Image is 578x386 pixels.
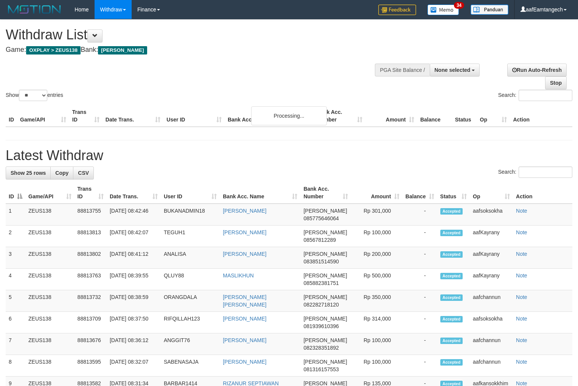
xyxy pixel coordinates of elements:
div: PGA Site Balance / [375,64,429,76]
span: Accepted [440,230,463,236]
span: None selected [435,67,471,73]
span: [PERSON_NAME] [303,251,347,257]
th: Status: activate to sort column ascending [437,182,470,204]
td: Rp 314,000 [351,312,402,333]
td: BUKANADMIN18 [161,204,220,226]
td: aafchannun [470,355,513,377]
button: None selected [430,64,480,76]
td: aafchannun [470,290,513,312]
td: Rp 100,000 [351,355,402,377]
span: Copy 082282718120 to clipboard [303,302,339,308]
td: ZEUS138 [25,226,75,247]
th: Bank Acc. Name: activate to sort column ascending [220,182,300,204]
td: 4 [6,269,25,290]
td: ORANGDALA [161,290,220,312]
td: 88813709 [75,312,107,333]
div: Processing... [251,106,327,125]
th: User ID [163,105,225,127]
h1: Withdraw List [6,27,378,42]
span: OXPLAY > ZEUS138 [26,46,81,54]
td: - [402,312,437,333]
td: aafchannun [470,333,513,355]
span: Accepted [440,338,463,344]
span: Show 25 rows [11,170,46,176]
a: [PERSON_NAME] [223,316,266,322]
span: Copy [55,170,68,176]
th: Op [477,105,510,127]
h4: Game: Bank: [6,46,378,54]
td: 3 [6,247,25,269]
th: Amount: activate to sort column ascending [351,182,402,204]
td: Rp 301,000 [351,204,402,226]
th: Balance: activate to sort column ascending [402,182,437,204]
th: Bank Acc. Number [314,105,365,127]
td: 88813755 [75,204,107,226]
td: 5 [6,290,25,312]
a: Copy [50,167,73,179]
th: ID: activate to sort column descending [6,182,25,204]
td: QLUY88 [161,269,220,290]
td: ANALISA [161,247,220,269]
span: 34 [454,2,464,9]
span: [PERSON_NAME] [303,294,347,300]
span: Copy 08567812289 to clipboard [303,237,336,243]
td: ANGGIT76 [161,333,220,355]
span: Copy 081316157553 to clipboard [303,366,339,372]
td: [DATE] 08:42:07 [107,226,161,247]
span: [PERSON_NAME] [98,46,147,54]
label: Search: [498,167,572,178]
a: Note [516,208,527,214]
td: [DATE] 08:39:55 [107,269,161,290]
a: Note [516,294,527,300]
td: [DATE] 08:37:50 [107,312,161,333]
td: - [402,290,437,312]
td: aafsoksokha [470,312,513,333]
th: Date Trans.: activate to sort column ascending [107,182,161,204]
td: TEGUH1 [161,226,220,247]
td: 88813595 [75,355,107,377]
th: User ID: activate to sort column ascending [161,182,220,204]
th: Status [452,105,477,127]
td: Rp 100,000 [351,226,402,247]
th: Bank Acc. Number: activate to sort column ascending [300,182,351,204]
th: Game/API [17,105,69,127]
td: RIFQILLAH123 [161,312,220,333]
th: Action [513,182,572,204]
td: 88813676 [75,333,107,355]
input: Search: [519,167,572,178]
a: Run Auto-Refresh [507,64,567,76]
td: 88813732 [75,290,107,312]
span: Copy 082328351892 to clipboard [303,345,339,351]
td: [DATE] 08:36:12 [107,333,161,355]
td: ZEUS138 [25,247,75,269]
span: [PERSON_NAME] [303,359,347,365]
td: ZEUS138 [25,269,75,290]
span: Copy 083851514590 to clipboard [303,258,339,265]
td: [DATE] 08:32:07 [107,355,161,377]
span: [PERSON_NAME] [303,208,347,214]
a: [PERSON_NAME] [223,251,266,257]
a: Show 25 rows [6,167,51,179]
td: Rp 200,000 [351,247,402,269]
a: Note [516,229,527,235]
input: Search: [519,90,572,101]
img: MOTION_logo.png [6,4,63,15]
td: aafsoksokha [470,204,513,226]
span: [PERSON_NAME] [303,272,347,279]
th: Trans ID: activate to sort column ascending [75,182,107,204]
select: Showentries [19,90,47,101]
td: 2 [6,226,25,247]
th: Date Trans. [103,105,164,127]
th: Op: activate to sort column ascending [470,182,513,204]
td: - [402,333,437,355]
td: - [402,226,437,247]
td: - [402,355,437,377]
td: ZEUS138 [25,290,75,312]
td: aafKayrany [470,247,513,269]
span: Accepted [440,294,463,301]
a: Note [516,251,527,257]
td: [DATE] 08:41:12 [107,247,161,269]
th: Amount [365,105,417,127]
td: 8 [6,355,25,377]
td: aafKayrany [470,226,513,247]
